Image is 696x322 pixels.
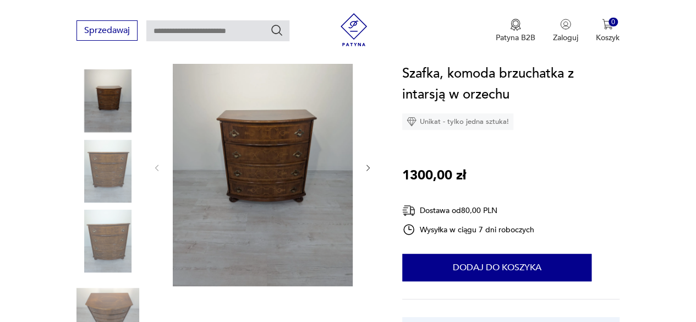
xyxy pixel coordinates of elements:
[510,19,521,31] img: Ikona medalu
[76,28,138,35] a: Sprzedawaj
[402,63,620,105] h1: Szafka, komoda brzuchatka z intarsją w orzechu
[402,204,534,217] div: Dostawa od 80,00 PLN
[496,19,535,43] a: Ikona medaluPatyna B2B
[402,254,591,281] button: Dodaj do koszyka
[76,210,139,272] img: Zdjęcie produktu Szafka, komoda brzuchatka z intarsją w orzechu
[596,19,620,43] button: 0Koszyk
[402,165,466,186] p: 1300,00 zł
[402,113,513,130] div: Unikat - tylko jedna sztuka!
[496,19,535,43] button: Patyna B2B
[173,47,353,286] img: Zdjęcie produktu Szafka, komoda brzuchatka z intarsją w orzechu
[560,19,571,30] img: Ikonka użytkownika
[76,69,139,132] img: Zdjęcie produktu Szafka, komoda brzuchatka z intarsją w orzechu
[76,140,139,203] img: Zdjęcie produktu Szafka, komoda brzuchatka z intarsją w orzechu
[602,19,613,30] img: Ikona koszyka
[407,117,416,127] img: Ikona diamentu
[596,32,620,43] p: Koszyk
[337,13,370,46] img: Patyna - sklep z meblami i dekoracjami vintage
[76,20,138,41] button: Sprzedawaj
[553,32,578,43] p: Zaloguj
[270,24,283,37] button: Szukaj
[402,204,415,217] img: Ikona dostawy
[402,223,534,236] div: Wysyłka w ciągu 7 dni roboczych
[609,18,618,27] div: 0
[496,32,535,43] p: Patyna B2B
[553,19,578,43] button: Zaloguj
